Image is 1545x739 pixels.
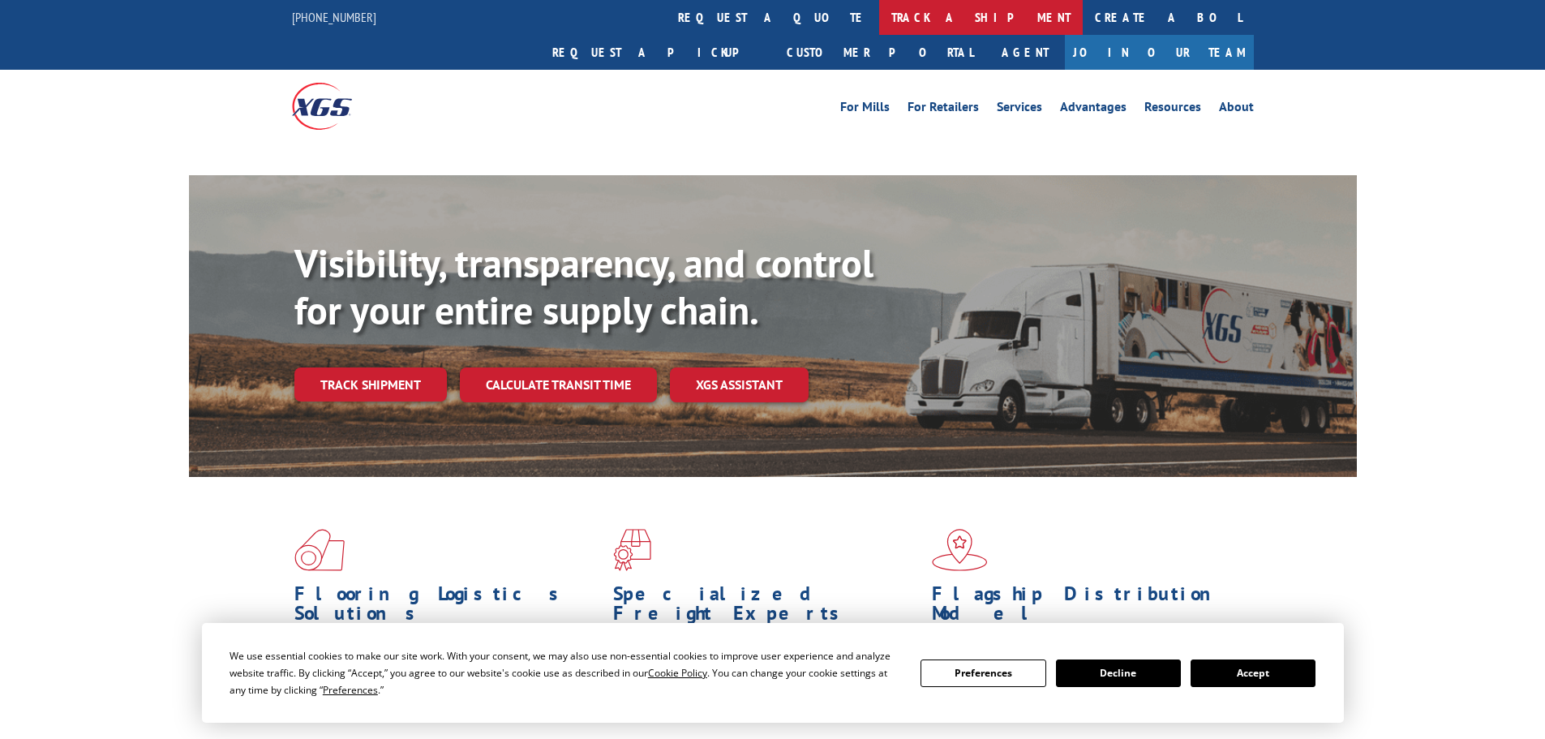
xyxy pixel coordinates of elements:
[932,584,1238,631] h1: Flagship Distribution Model
[294,584,601,631] h1: Flooring Logistics Solutions
[775,35,985,70] a: Customer Portal
[613,529,651,571] img: xgs-icon-focused-on-flooring-red
[540,35,775,70] a: Request a pickup
[294,238,873,335] b: Visibility, transparency, and control for your entire supply chain.
[202,623,1344,723] div: Cookie Consent Prompt
[1060,101,1127,118] a: Advantages
[670,367,809,402] a: XGS ASSISTANT
[292,9,376,25] a: [PHONE_NUMBER]
[648,666,707,680] span: Cookie Policy
[840,101,890,118] a: For Mills
[1056,660,1181,687] button: Decline
[460,367,657,402] a: Calculate transit time
[1191,660,1315,687] button: Accept
[230,647,901,698] div: We use essential cookies to make our site work. With your consent, we may also use non-essential ...
[294,529,345,571] img: xgs-icon-total-supply-chain-intelligence-red
[997,101,1042,118] a: Services
[908,101,979,118] a: For Retailers
[294,367,447,402] a: Track shipment
[921,660,1045,687] button: Preferences
[932,529,988,571] img: xgs-icon-flagship-distribution-model-red
[1065,35,1254,70] a: Join Our Team
[323,683,378,697] span: Preferences
[1219,101,1254,118] a: About
[1144,101,1201,118] a: Resources
[613,584,920,631] h1: Specialized Freight Experts
[985,35,1065,70] a: Agent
